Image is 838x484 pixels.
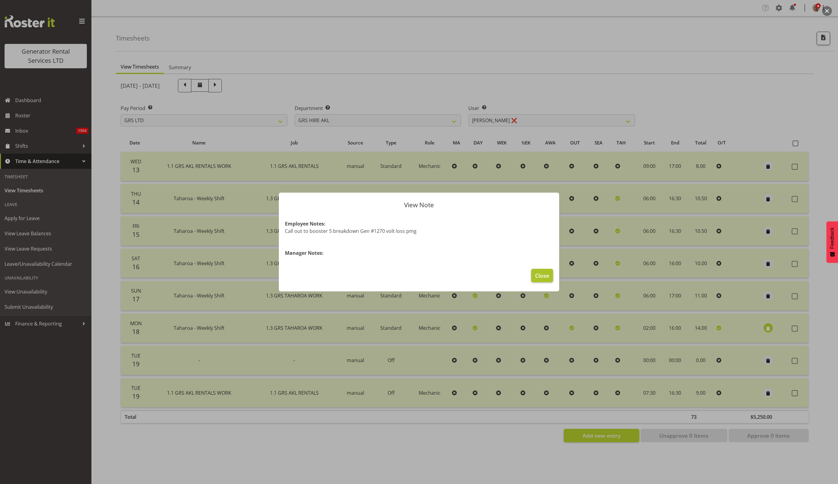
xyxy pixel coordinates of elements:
[285,227,553,235] p: Call out to booster 5 breakdown Gen #1270 volt loss pmg
[285,220,553,227] h4: Employee Notes:
[535,272,549,279] span: Close
[285,249,553,257] h4: Manager Notes:
[826,221,838,263] button: Feedback - Show survey
[531,269,553,282] button: Close
[285,202,553,208] p: View Note
[829,227,835,249] span: Feedback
